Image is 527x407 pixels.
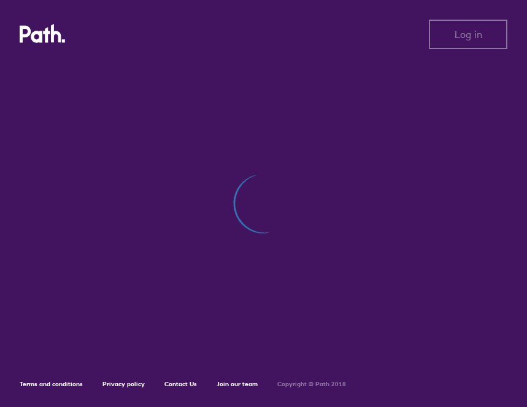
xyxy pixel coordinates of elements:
a: Terms and conditions [20,380,83,388]
span: Log in [455,29,482,40]
a: Contact Us [164,380,197,388]
a: Privacy policy [102,380,145,388]
button: Log in [429,20,507,49]
a: Join our team [217,380,258,388]
h6: Copyright © Path 2018 [277,381,346,388]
